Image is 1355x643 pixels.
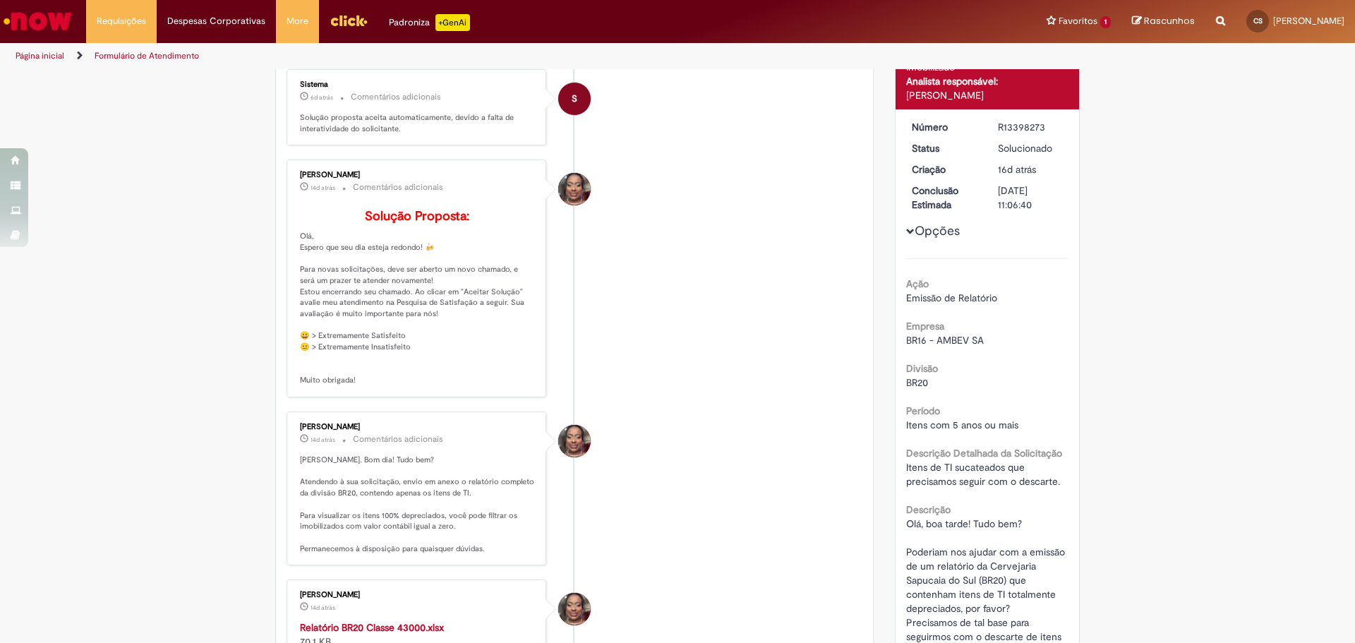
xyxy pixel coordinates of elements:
span: Itens de TI sucateados que precisamos seguir com o descarte. [906,461,1060,488]
div: Sistema [300,80,535,89]
span: Requisições [97,14,146,28]
dt: Status [901,141,988,155]
div: [PERSON_NAME] [300,591,535,599]
small: Comentários adicionais [351,91,441,103]
span: More [287,14,308,28]
b: Descrição Detalhada da Solicitação [906,447,1062,459]
b: Ação [906,277,929,290]
ul: Trilhas de página [11,43,893,69]
a: Rascunhos [1132,15,1195,28]
b: Descrição [906,503,951,516]
dt: Conclusão Estimada [901,184,988,212]
p: +GenAi [435,14,470,31]
div: 11/08/2025 16:06:36 [998,162,1064,176]
a: Relatório BR20 Classe 43000.xlsx [300,621,444,634]
span: CS [1253,16,1263,25]
small: Comentários adicionais [353,181,443,193]
span: BR20 [906,376,928,389]
p: Olá, Espero que seu dia esteja redondo! 🍻 Para novas solicitações, deve ser aberto um novo chamad... [300,210,535,386]
dt: Criação [901,162,988,176]
span: 14d atrás [311,603,335,612]
div: R13398273 [998,120,1064,134]
b: Período [906,404,940,417]
div: Padroniza [389,14,470,31]
span: Itens com 5 anos ou mais [906,419,1018,431]
img: click_logo_yellow_360x200.png [330,10,368,31]
span: [PERSON_NAME] [1273,15,1344,27]
time: 14/08/2025 11:36:31 [311,184,335,192]
time: 14/08/2025 11:31:13 [311,435,335,444]
span: 14d atrás [311,184,335,192]
div: [DATE] 11:06:40 [998,184,1064,212]
p: Solução proposta aceita automaticamente, devido a falta de interatividade do solicitante. [300,112,535,134]
time: 11/08/2025 16:06:36 [998,163,1036,176]
span: Emissão de Relatório [906,292,997,304]
div: [PERSON_NAME] [906,88,1069,102]
b: Empresa [906,320,944,332]
time: 14/08/2025 11:22:38 [311,603,335,612]
a: Página inicial [16,50,64,61]
div: Analista responsável: [906,74,1069,88]
div: [PERSON_NAME] [300,171,535,179]
a: Formulário de Atendimento [95,50,199,61]
span: 1 [1100,16,1111,28]
span: Rascunhos [1144,14,1195,28]
span: BR16 - AMBEV SA [906,334,984,347]
div: System [558,83,591,115]
small: Comentários adicionais [353,433,443,445]
b: Divisão [906,362,938,375]
span: Favoritos [1059,14,1097,28]
dt: Número [901,120,988,134]
div: [PERSON_NAME] [300,423,535,431]
div: Larissa Santos [558,173,591,205]
time: 22/08/2025 09:36:32 [311,93,333,102]
span: S [572,82,577,116]
p: [PERSON_NAME]. Bom dia! Tudo bem? Atendendo à sua solicitação, envio em anexo o relatório complet... [300,455,535,554]
span: Despesas Corporativas [167,14,265,28]
img: ServiceNow [1,7,74,35]
div: Larissa Santos [558,593,591,625]
span: 16d atrás [998,163,1036,176]
div: Solucionado [998,141,1064,155]
span: 14d atrás [311,435,335,444]
b: Solução Proposta: [365,208,469,224]
span: 6d atrás [311,93,333,102]
div: Larissa Santos [558,425,591,457]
